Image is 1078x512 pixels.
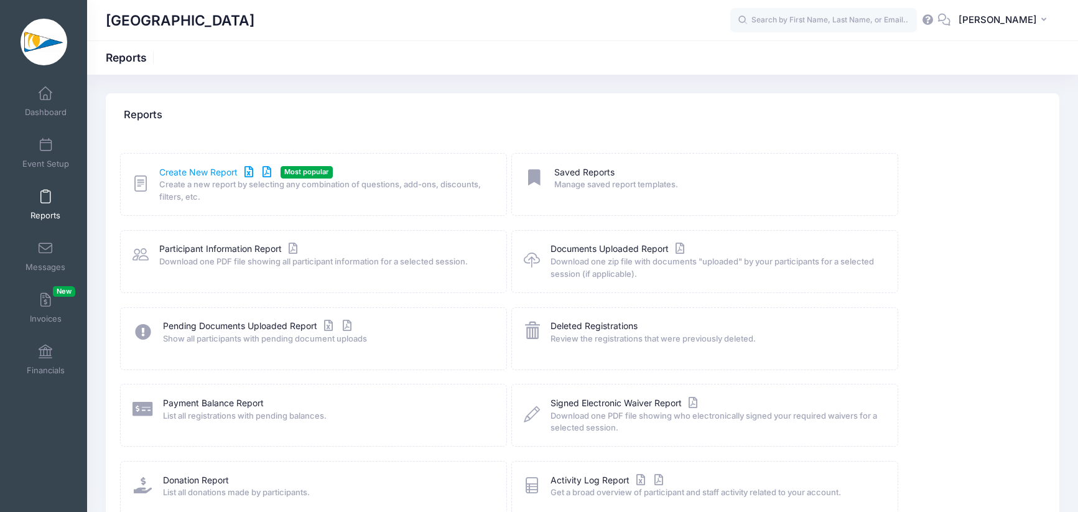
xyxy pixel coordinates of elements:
[27,365,65,376] span: Financials
[551,320,638,333] a: Deleted Registrations
[124,98,162,133] h4: Reports
[16,286,75,330] a: InvoicesNew
[159,179,491,203] span: Create a new report by selecting any combination of questions, add-ons, discounts, filters, etc.
[281,166,333,178] span: Most popular
[551,397,700,410] a: Signed Electronic Waiver Report
[106,51,157,64] h1: Reports
[163,410,490,422] span: List all registrations with pending balances.
[106,6,254,35] h1: [GEOGRAPHIC_DATA]
[30,210,60,221] span: Reports
[551,474,667,487] a: Activity Log Report
[551,333,882,345] span: Review the registrations that were previously deleted.
[163,486,490,499] span: List all donations made by participants.
[16,338,75,381] a: Financials
[159,243,300,256] a: Participant Information Report
[26,262,65,272] span: Messages
[554,166,615,179] a: Saved Reports
[554,179,881,191] span: Manage saved report templates.
[159,166,275,179] a: Create New Report
[30,314,62,324] span: Invoices
[21,19,67,65] img: Clearwater Community Sailing Center
[551,256,882,280] span: Download one zip file with documents "uploaded" by your participants for a selected session (if a...
[16,131,75,175] a: Event Setup
[22,159,69,169] span: Event Setup
[163,397,264,410] a: Payment Balance Report
[163,320,355,333] a: Pending Documents Uploaded Report
[730,8,917,33] input: Search by First Name, Last Name, or Email...
[16,80,75,123] a: Dashboard
[959,13,1037,27] span: [PERSON_NAME]
[25,107,67,118] span: Dashboard
[163,474,229,487] a: Donation Report
[53,286,75,297] span: New
[551,410,882,434] span: Download one PDF file showing who electronically signed your required waivers for a selected sess...
[16,235,75,278] a: Messages
[16,183,75,226] a: Reports
[163,333,490,345] span: Show all participants with pending document uploads
[159,256,491,268] span: Download one PDF file showing all participant information for a selected session.
[551,486,882,499] span: Get a broad overview of participant and staff activity related to your account.
[551,243,687,256] a: Documents Uploaded Report
[950,6,1059,35] button: [PERSON_NAME]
